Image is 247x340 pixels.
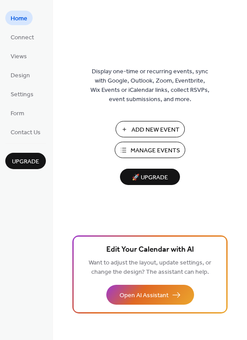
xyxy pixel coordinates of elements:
[12,157,39,166] span: Upgrade
[11,33,34,42] span: Connect
[116,121,185,137] button: Add New Event
[5,106,30,120] a: Form
[11,109,24,118] span: Form
[120,291,168,300] span: Open AI Assistant
[106,285,194,305] button: Open AI Assistant
[11,14,27,23] span: Home
[5,30,39,44] a: Connect
[11,71,30,80] span: Design
[11,52,27,61] span: Views
[5,49,32,63] a: Views
[5,11,33,25] a: Home
[5,87,39,101] a: Settings
[5,68,35,82] a: Design
[115,142,185,158] button: Manage Events
[131,125,180,135] span: Add New Event
[11,90,34,99] span: Settings
[89,257,211,278] span: Want to adjust the layout, update settings, or change the design? The assistant can help.
[106,244,194,256] span: Edit Your Calendar with AI
[5,153,46,169] button: Upgrade
[11,128,41,137] span: Contact Us
[131,146,180,155] span: Manage Events
[125,172,175,184] span: 🚀 Upgrade
[90,67,210,104] span: Display one-time or recurring events, sync with Google, Outlook, Zoom, Eventbrite, Wix Events or ...
[120,169,180,185] button: 🚀 Upgrade
[5,125,46,139] a: Contact Us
